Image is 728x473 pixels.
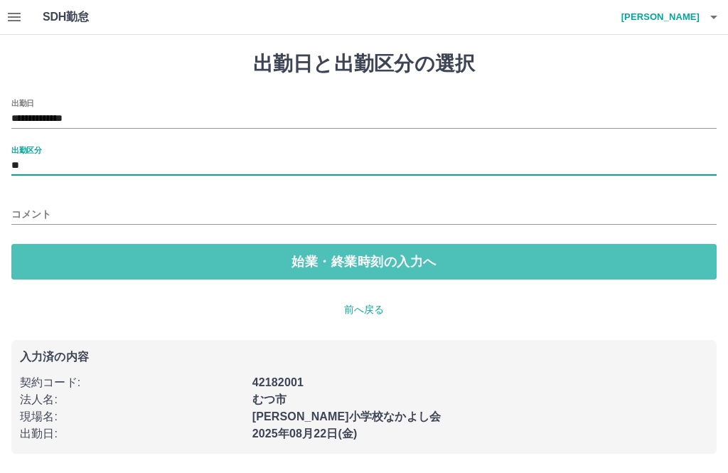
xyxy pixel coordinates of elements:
p: 入力済の内容 [20,351,708,363]
h1: 出勤日と出勤区分の選択 [11,52,717,76]
p: 出勤日 : [20,425,244,442]
p: 法人名 : [20,391,244,408]
button: 始業・終業時刻の入力へ [11,244,717,280]
b: [PERSON_NAME]小学校なかよし会 [252,410,441,422]
b: 42182001 [252,376,304,388]
b: むつ市 [252,393,287,405]
p: 契約コード : [20,374,244,391]
label: 出勤日 [11,97,34,108]
label: 出勤区分 [11,144,41,155]
b: 2025年08月22日(金) [252,427,358,440]
p: 現場名 : [20,408,244,425]
p: 前へ戻る [11,302,717,317]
